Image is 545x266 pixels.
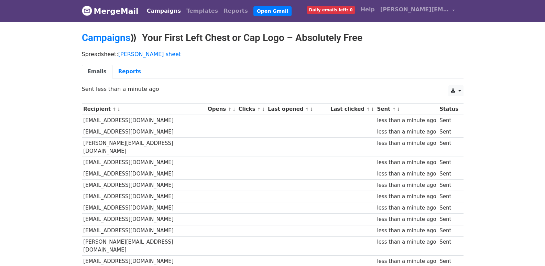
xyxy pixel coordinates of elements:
[112,107,116,112] a: ↑
[438,126,460,138] td: Sent
[206,104,237,115] th: Opens
[377,117,436,125] div: less than a minute ago
[237,104,266,115] th: Clicks
[305,107,309,112] a: ↑
[82,51,464,58] p: Spreadsheet:
[307,6,355,14] span: Daily emails left: 0
[82,65,112,79] a: Emails
[377,227,436,235] div: less than a minute ago
[438,104,460,115] th: Status
[82,214,206,225] td: [EMAIL_ADDRESS][DOMAIN_NAME]
[232,107,236,112] a: ↓
[221,4,251,18] a: Reports
[82,104,206,115] th: Recipient
[82,202,206,214] td: [EMAIL_ADDRESS][DOMAIN_NAME]
[228,107,231,112] a: ↑
[438,157,460,168] td: Sent
[82,85,464,93] p: Sent less than a minute ago
[377,170,436,178] div: less than a minute ago
[377,128,436,136] div: less than a minute ago
[262,107,265,112] a: ↓
[378,3,458,19] a: [PERSON_NAME][EMAIL_ADDRESS][DOMAIN_NAME]
[371,107,374,112] a: ↓
[82,32,130,43] a: Campaigns
[377,139,436,147] div: less than a minute ago
[257,107,261,112] a: ↑
[377,215,436,223] div: less than a minute ago
[392,107,396,112] a: ↑
[380,6,449,14] span: [PERSON_NAME][EMAIL_ADDRESS][DOMAIN_NAME]
[377,181,436,189] div: less than a minute ago
[377,238,436,246] div: less than a minute ago
[82,168,206,180] td: [EMAIL_ADDRESS][DOMAIN_NAME]
[253,6,292,16] a: Open Gmail
[438,202,460,214] td: Sent
[82,115,206,126] td: [EMAIL_ADDRESS][DOMAIN_NAME]
[358,3,378,17] a: Help
[438,168,460,180] td: Sent
[329,104,375,115] th: Last clicked
[117,107,121,112] a: ↓
[82,180,206,191] td: [EMAIL_ADDRESS][DOMAIN_NAME]
[82,4,139,18] a: MergeMail
[82,225,206,236] td: [EMAIL_ADDRESS][DOMAIN_NAME]
[112,65,147,79] a: Reports
[366,107,370,112] a: ↑
[438,138,460,157] td: Sent
[377,159,436,167] div: less than a minute ago
[82,126,206,138] td: [EMAIL_ADDRESS][DOMAIN_NAME]
[375,104,438,115] th: Sent
[377,204,436,212] div: less than a minute ago
[82,138,206,157] td: [PERSON_NAME][EMAIL_ADDRESS][DOMAIN_NAME]
[310,107,314,112] a: ↓
[438,180,460,191] td: Sent
[377,257,436,265] div: less than a minute ago
[82,32,464,44] h2: ⟫ Your First Left Chest or Cap Logo – Absolutely Free
[438,191,460,202] td: Sent
[438,214,460,225] td: Sent
[304,3,358,17] a: Daily emails left: 0
[377,193,436,201] div: less than a minute ago
[118,51,181,57] a: [PERSON_NAME] sheet
[266,104,329,115] th: Last opened
[396,107,400,112] a: ↓
[438,115,460,126] td: Sent
[82,6,92,16] img: MergeMail logo
[144,4,184,18] a: Campaigns
[82,157,206,168] td: [EMAIL_ADDRESS][DOMAIN_NAME]
[82,236,206,256] td: [PERSON_NAME][EMAIL_ADDRESS][DOMAIN_NAME]
[438,236,460,256] td: Sent
[438,225,460,236] td: Sent
[184,4,221,18] a: Templates
[82,191,206,202] td: [EMAIL_ADDRESS][DOMAIN_NAME]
